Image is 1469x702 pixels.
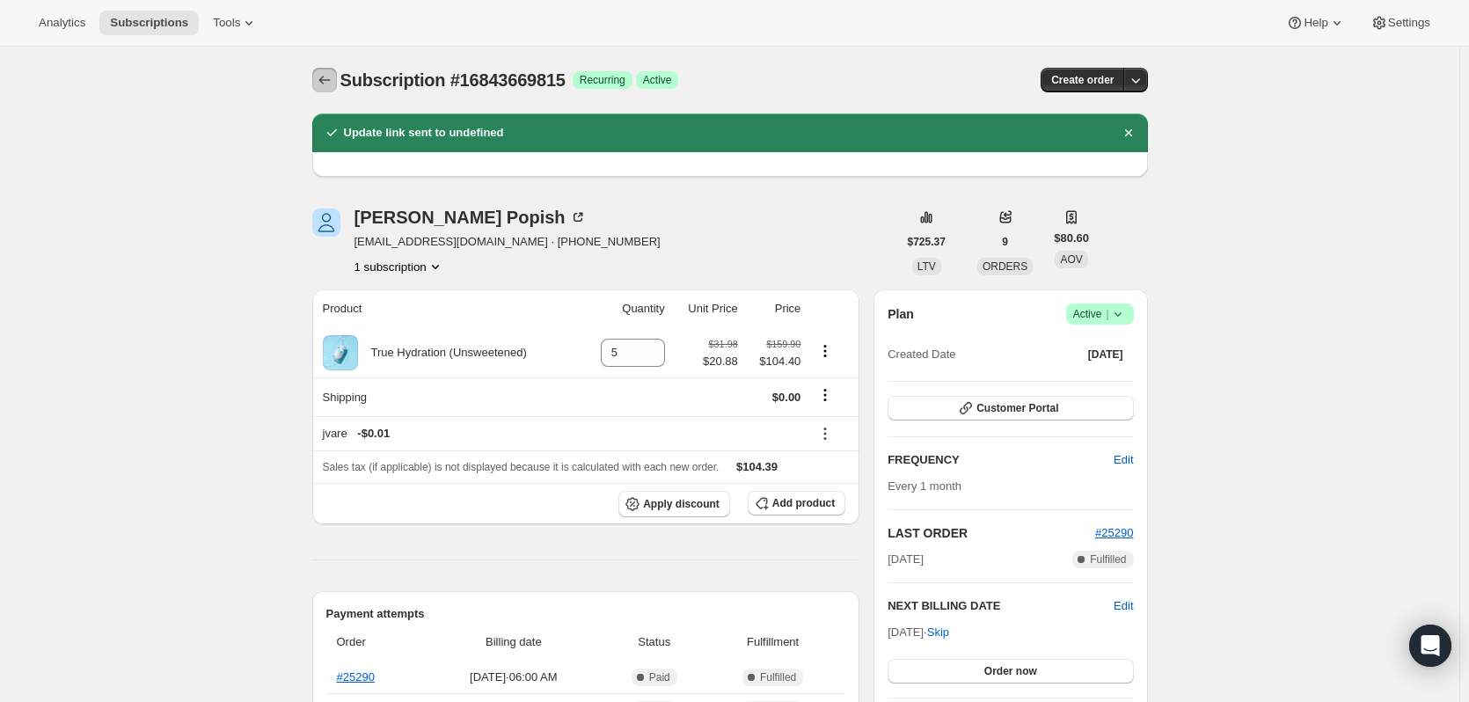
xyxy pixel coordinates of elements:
div: Open Intercom Messenger [1409,625,1451,667]
span: Fulfilled [760,670,796,684]
button: #25290 [1095,524,1133,542]
button: Add product [748,491,845,516]
h2: Plan [888,305,914,323]
button: 9 [991,230,1019,254]
button: Edit [1114,597,1133,615]
small: $31.98 [709,339,738,349]
span: Billing date [429,633,597,651]
th: Price [743,289,807,328]
span: $0.00 [772,391,801,404]
span: Subscriptions [110,16,188,30]
img: product img [323,335,358,370]
th: Product [312,289,580,328]
button: Tools [202,11,268,35]
span: Settings [1388,16,1430,30]
span: Edit [1114,451,1133,469]
span: Create order [1051,73,1114,87]
span: Active [643,73,672,87]
th: Shipping [312,377,580,416]
span: ORDERS [983,260,1027,273]
a: #25290 [337,670,375,684]
th: Quantity [579,289,669,328]
span: $20.88 [703,353,738,370]
span: Shelley Popish [312,208,340,237]
button: Subscriptions [312,68,337,92]
span: Fulfillment [711,633,835,651]
a: #25290 [1095,526,1133,539]
span: Subscription #16843669815 [340,70,566,90]
span: $725.37 [908,235,946,249]
span: Apply discount [643,497,720,511]
span: $80.60 [1054,230,1089,247]
span: Active [1073,305,1127,323]
span: Recurring [580,73,625,87]
button: Settings [1360,11,1441,35]
h2: Update link sent to undefined [344,124,504,142]
span: Skip [927,624,949,641]
span: Customer Portal [976,401,1058,415]
button: Edit [1103,446,1144,474]
span: Sales tax (if applicable) is not displayed because it is calculated with each new order. [323,461,720,473]
button: Create order [1041,68,1124,92]
span: Fulfilled [1090,552,1126,567]
span: $104.39 [736,460,778,473]
button: [DATE] [1078,342,1134,367]
button: Dismiss notification [1116,121,1141,145]
span: [DATE] · [888,625,949,639]
span: Order now [984,664,1037,678]
span: | [1106,307,1108,321]
button: Customer Portal [888,396,1133,420]
button: Subscriptions [99,11,199,35]
span: $104.40 [749,353,801,370]
span: Analytics [39,16,85,30]
span: Paid [649,670,670,684]
button: Shipping actions [811,385,839,405]
button: Analytics [28,11,96,35]
button: Order now [888,659,1133,684]
button: Help [1275,11,1356,35]
span: [DATE] [1088,347,1123,362]
button: $725.37 [897,230,956,254]
div: [PERSON_NAME] Popish [354,208,587,226]
div: jvare [323,425,801,442]
h2: NEXT BILLING DATE [888,597,1114,615]
button: Skip [917,618,960,647]
span: [DATE] [888,551,924,568]
th: Order [326,623,425,662]
span: [EMAIL_ADDRESS][DOMAIN_NAME] · [PHONE_NUMBER] [354,233,661,251]
span: - $0.01 [357,425,390,442]
h2: LAST ORDER [888,524,1095,542]
span: Status [608,633,700,651]
span: Created Date [888,346,955,363]
span: [DATE] · 06:00 AM [429,669,597,686]
span: 9 [1002,235,1008,249]
span: LTV [917,260,936,273]
button: Product actions [354,258,444,275]
div: True Hydration (Unsweetened) [358,344,527,362]
h2: Payment attempts [326,605,846,623]
span: Every 1 month [888,479,961,493]
span: Help [1304,16,1327,30]
h2: FREQUENCY [888,451,1114,469]
span: Add product [772,496,835,510]
th: Unit Price [670,289,743,328]
button: Product actions [811,341,839,361]
span: AOV [1060,253,1082,266]
small: $159.90 [766,339,800,349]
button: Apply discount [618,491,730,517]
span: Tools [213,16,240,30]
